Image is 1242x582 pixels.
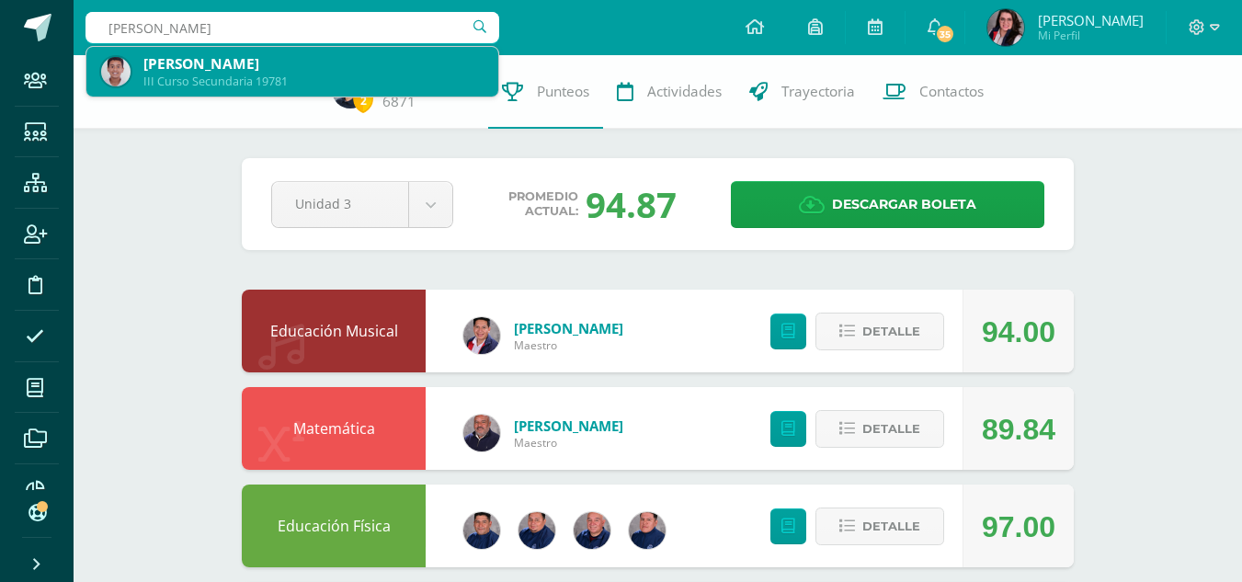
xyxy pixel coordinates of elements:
img: f89842a4e61842ba27cad18f797cc0cf.png [987,9,1024,46]
a: Educación Física [278,516,391,536]
span: [PERSON_NAME] [1038,11,1144,29]
span: Detalle [862,412,920,446]
span: Maestro [514,337,623,353]
div: Educación Física [242,485,426,567]
button: Detalle [815,410,944,448]
div: Matemática [242,387,426,470]
span: 2 [353,89,373,112]
span: Trayectoria [781,82,855,101]
img: 4006fe33169205415d824d67e5edd571.png [463,512,500,549]
img: 9ecbe07bdee1ad8edd933d8244312c74.png [629,512,666,549]
span: Punteos [537,82,589,101]
a: [PERSON_NAME] [514,319,623,337]
div: 94.00 [982,291,1055,373]
a: Actividades [603,55,735,129]
div: III Curso Secundaria 19781 [143,74,484,89]
input: Busca un usuario... [85,12,499,43]
a: Unidad 3 [272,182,452,227]
a: 6871 [382,92,416,111]
img: 18b0f10993e16b3515ae56b14a94fdb2.png [463,415,500,451]
img: 1c38046ccfa38abdac5b3f2345700fb5.png [518,512,555,549]
div: 97.00 [982,485,1055,568]
span: Promedio actual: [508,189,578,219]
a: Trayectoria [735,55,869,129]
span: Maestro [514,435,623,451]
span: Contactos [919,82,984,101]
div: [PERSON_NAME] [143,54,484,74]
div: 89.84 [982,388,1055,471]
button: Detalle [815,508,944,545]
span: Detalle [862,314,920,348]
a: Contactos [869,55,997,129]
span: Unidad 3 [295,182,385,225]
a: Descargar boleta [731,181,1044,228]
img: 5e561b1b4745f30dac10328f2370a0d4.png [574,512,610,549]
span: Descargar boleta [832,182,976,227]
button: Detalle [815,313,944,350]
a: Punteos [488,55,603,129]
span: 35 [935,24,955,44]
span: Detalle [862,509,920,543]
div: Educación Musical [242,290,426,372]
a: Matemática [293,418,375,439]
div: 94.87 [586,180,677,228]
img: 4957fe717c88cb1d0589196ff42a1192.png [101,57,131,86]
span: Actividades [647,82,722,101]
a: [PERSON_NAME] [514,417,623,435]
span: Mi Perfil [1038,28,1144,43]
a: Educación Musical [270,321,398,341]
img: a8e4ad95003d361ecb92756a2a34f672.png [463,317,500,354]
